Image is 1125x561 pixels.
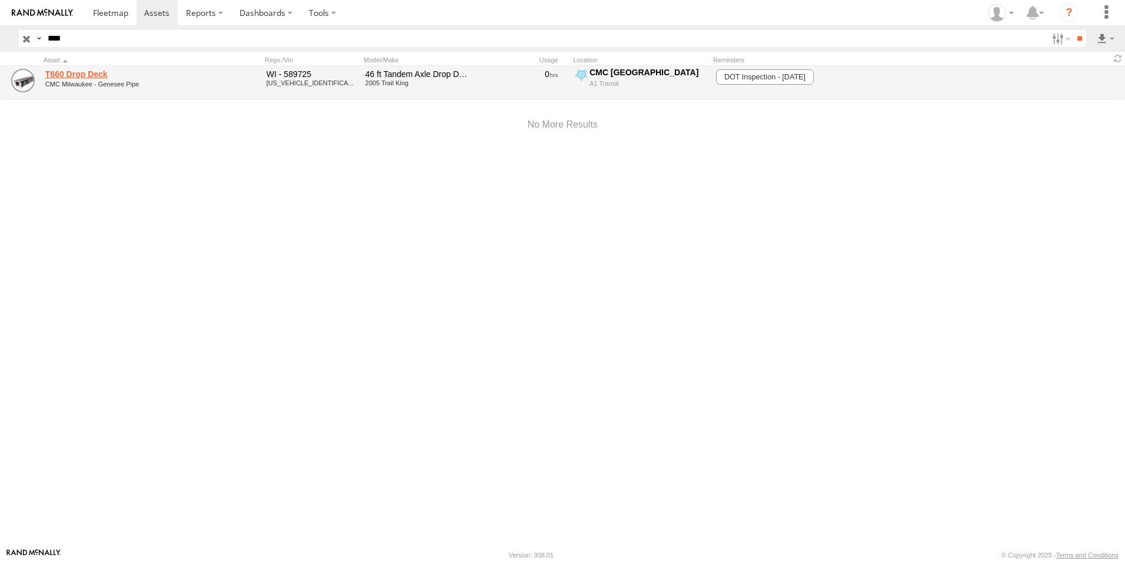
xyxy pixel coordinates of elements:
span: DOT Inspection - 10/31/2025 [716,69,813,85]
div: undefined [45,81,207,88]
div: Rego./Vin [265,56,359,64]
i: ? [1060,4,1079,22]
div: Location [573,56,708,64]
div: Reminders [713,56,901,64]
a: T660 Drop Deck [45,69,207,79]
div: A1 Transit [590,79,707,88]
div: 1TKB046225M029470 [267,79,357,86]
label: Search Query [34,30,44,47]
div: Click to Sort [44,56,208,64]
div: CMC [GEOGRAPHIC_DATA] [590,67,707,78]
div: Model/Make [364,56,470,64]
label: Click to View Current Location [573,67,708,99]
div: 46 ft Tandem Axle Drop Deck Trailer [365,69,468,79]
label: Search Filter Options [1047,30,1073,47]
span: Refresh [1111,53,1125,64]
div: Version: 308.01 [509,552,554,559]
div: 0 [476,69,558,79]
a: Visit our Website [6,549,61,561]
div: © Copyright 2025 - [1001,552,1119,559]
img: rand-logo.svg [12,9,73,17]
div: 2005 Trail King [365,79,468,86]
a: View Asset Details [11,69,35,92]
div: WI - 589725 [267,69,357,79]
label: Export results as... [1096,30,1116,47]
div: Usage [474,56,568,64]
a: Terms and Conditions [1056,552,1119,559]
div: Jay Hammerstrom [984,4,1018,22]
